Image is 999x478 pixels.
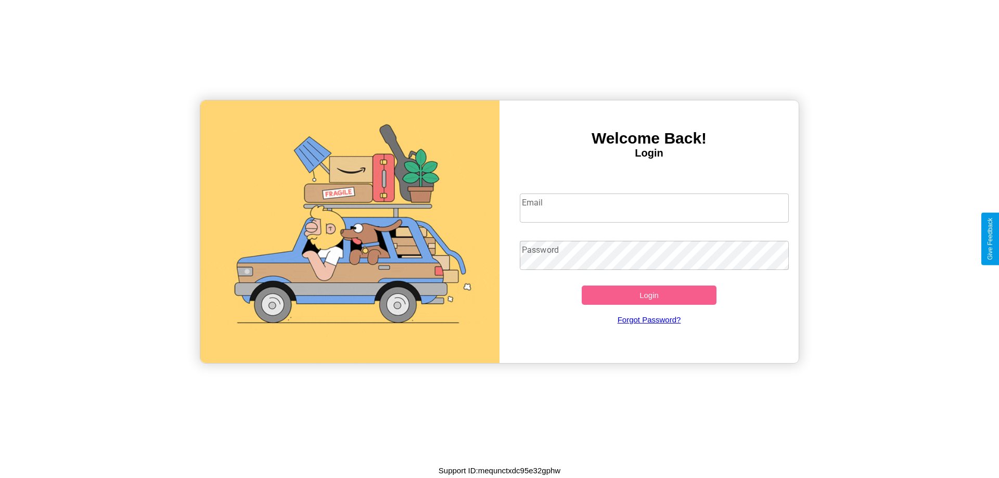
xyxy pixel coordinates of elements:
[582,286,716,305] button: Login
[499,130,799,147] h3: Welcome Back!
[987,218,994,260] div: Give Feedback
[200,100,499,363] img: gif
[515,305,784,334] a: Forgot Password?
[439,463,560,477] p: Support ID: mequnctxdc95e32gphw
[499,147,799,159] h4: Login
